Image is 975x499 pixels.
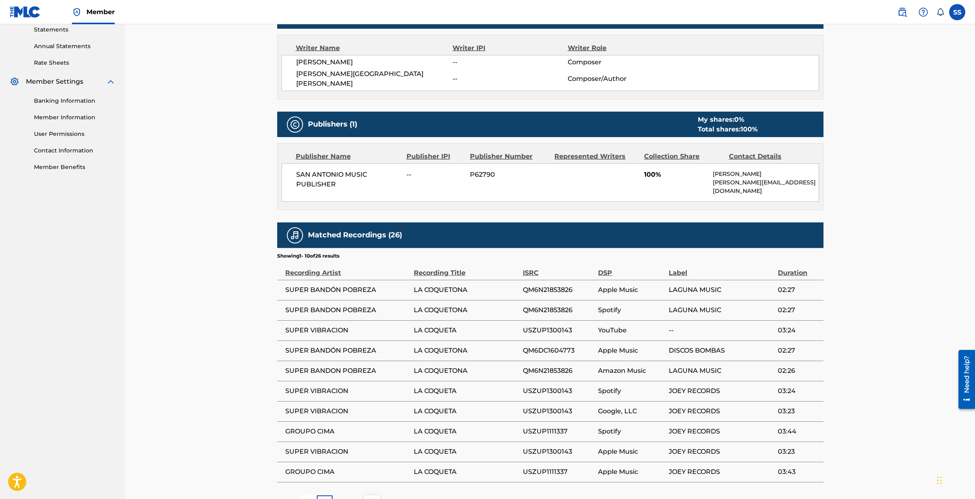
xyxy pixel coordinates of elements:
span: Google, LLC [598,406,664,416]
span: Spotify [598,386,664,396]
span: Composer [568,57,672,67]
span: LA COQUETA [414,386,519,396]
span: P62790 [470,170,548,180]
h5: Publishers (1) [308,120,357,129]
span: SUPER VIBRACION [285,406,410,416]
span: LA COQUETONA [414,285,519,295]
span: LA COQUETA [414,326,519,335]
span: LAGUNA MUSIC [669,305,774,315]
div: Publisher Name [296,152,400,161]
a: Member Information [34,113,116,122]
span: -- [453,74,567,84]
span: 02:27 [778,346,819,355]
span: 100% [644,170,707,180]
img: Top Rightsholder [72,7,82,17]
iframe: Resource Center [952,347,975,412]
div: Recording Title [414,260,519,278]
div: Total shares: [698,125,758,134]
span: Member [86,7,115,17]
h5: Matched Recordings (26) [308,230,402,240]
div: Publisher Number [470,152,548,161]
img: help [918,7,928,17]
span: LA COQUETA [414,427,519,436]
span: 0 % [734,116,744,123]
span: LA COQUETONA [414,366,519,376]
div: My shares: [698,115,758,125]
span: SUPER VIBRACION [285,326,410,335]
span: 02:26 [778,366,819,376]
div: ISRC [523,260,594,278]
div: User Menu [949,4,965,20]
span: Apple Music [598,447,664,457]
span: 03:24 [778,386,819,396]
span: SUPER BANDÓN POBREZA [285,346,410,355]
div: Duration [778,260,819,278]
span: USZUP1300143 [523,406,594,416]
span: QM6N21853826 [523,305,594,315]
img: Matched Recordings [290,230,300,240]
span: JOEY RECORDS [669,427,774,436]
span: JOEY RECORDS [669,406,774,416]
div: DSP [598,260,664,278]
span: QM6DC1604773 [523,346,594,355]
span: LA COQUETONA [414,346,519,355]
div: Notifications [936,8,944,16]
span: LA COQUETA [414,467,519,477]
div: Writer Role [568,43,672,53]
span: [PERSON_NAME] [296,57,453,67]
span: SUPER BANDON POBREZA [285,305,410,315]
a: Banking Information [34,97,116,105]
div: Represented Writers [554,152,638,161]
div: Publisher IPI [406,152,464,161]
a: Statements [34,25,116,34]
span: SAN ANTONIO MUSIC PUBLISHER [296,170,401,189]
a: Member Benefits [34,163,116,171]
span: 03:23 [778,447,819,457]
span: Apple Music [598,467,664,477]
img: expand [106,77,116,87]
span: SUPER BANDON POBREZA [285,366,410,376]
p: [PERSON_NAME] [713,170,818,178]
span: QM6N21853826 [523,366,594,376]
span: DISCOS BOMBAS [669,346,774,355]
span: LAGUNA MUSIC [669,366,774,376]
span: YouTube [598,326,664,335]
span: GROUPO CIMA [285,427,410,436]
img: Member Settings [10,77,19,87]
span: 03:24 [778,326,819,335]
span: USZUP1300143 [523,326,594,335]
span: GROUPO CIMA [285,467,410,477]
span: Apple Music [598,285,664,295]
a: User Permissions [34,130,116,138]
span: LA COQUETA [414,406,519,416]
span: JOEY RECORDS [669,386,774,396]
span: Spotify [598,305,664,315]
div: Collection Share [644,152,722,161]
span: USZUP1300143 [523,447,594,457]
span: LAGUNA MUSIC [669,285,774,295]
span: [PERSON_NAME][GEOGRAPHIC_DATA][PERSON_NAME] [296,69,453,89]
a: Rate Sheets [34,59,116,67]
div: Writer Name [296,43,453,53]
div: Help [915,4,931,20]
div: Contact Details [729,152,807,161]
span: Composer/Author [568,74,672,84]
iframe: Chat Widget [935,460,975,499]
span: USZUP1111337 [523,427,594,436]
div: Recording Artist [285,260,410,278]
a: Annual Statements [34,42,116,51]
a: Public Search [894,4,910,20]
span: -- [453,57,567,67]
span: Amazon Music [598,366,664,376]
span: -- [406,170,464,180]
span: LA COQUETONA [414,305,519,315]
span: USZUP1300143 [523,386,594,396]
a: Contact Information [34,146,116,155]
img: search [897,7,907,17]
span: LA COQUETA [414,447,519,457]
p: Showing 1 - 10 of 26 results [277,252,339,260]
span: QM6N21853826 [523,285,594,295]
